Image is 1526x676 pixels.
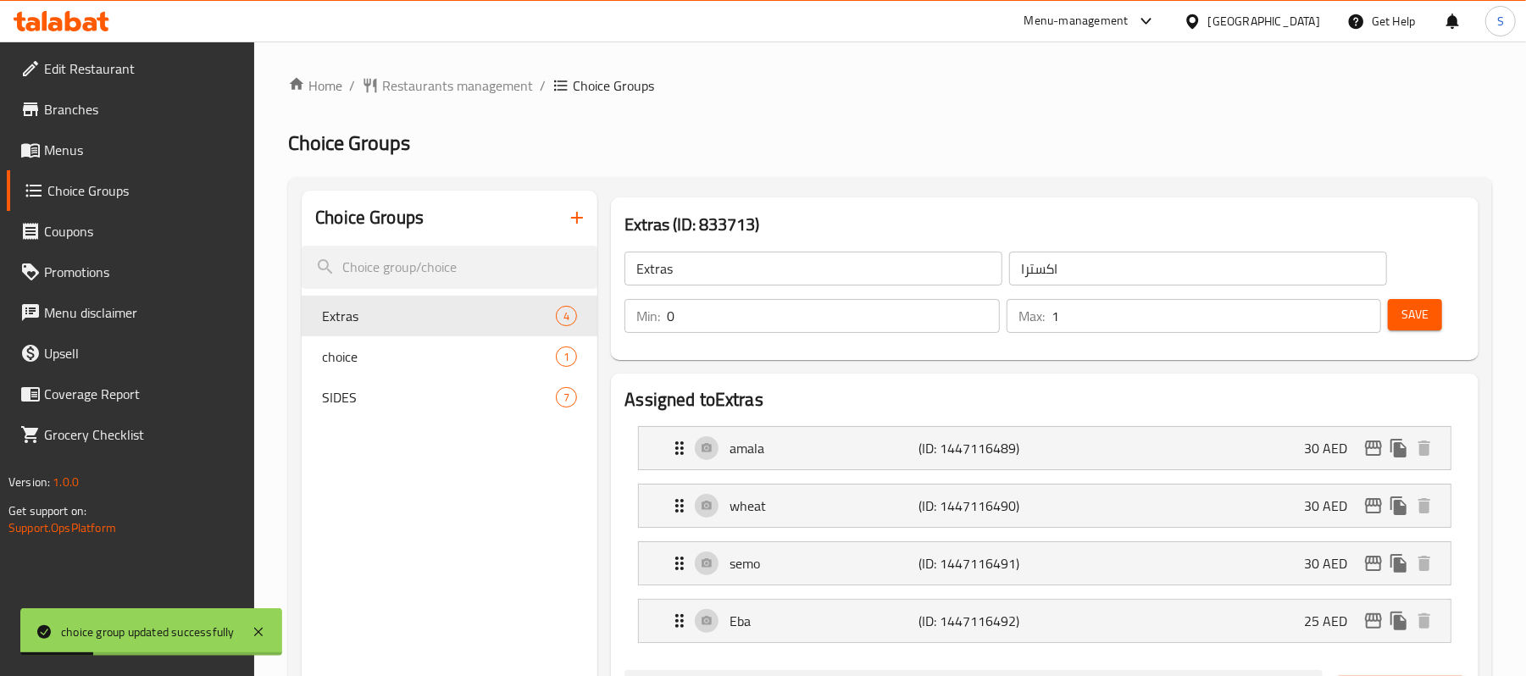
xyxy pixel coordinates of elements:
button: Save [1388,299,1442,330]
p: Max: [1018,306,1045,326]
span: Extras [322,306,556,326]
span: Get support on: [8,500,86,522]
li: Expand [624,535,1465,592]
p: Min: [636,306,660,326]
p: 30 AED [1304,496,1361,516]
button: edit [1361,435,1386,461]
a: Promotions [7,252,255,292]
span: 4 [557,308,576,324]
span: Grocery Checklist [44,424,241,445]
p: (ID: 1447116490) [919,496,1046,516]
span: 7 [557,390,576,406]
span: Coupons [44,221,241,241]
span: 1.0.0 [53,471,79,493]
div: Expand [639,600,1451,642]
span: Version: [8,471,50,493]
button: duplicate [1386,493,1412,518]
h3: Extras (ID: 833713) [624,211,1465,238]
p: 30 AED [1304,438,1361,458]
div: Expand [639,485,1451,527]
div: Extras4 [302,296,597,336]
div: choice group updated successfully [61,623,235,641]
button: delete [1412,608,1437,634]
span: 1 [557,349,576,365]
li: Expand [624,592,1465,650]
span: choice [322,346,556,367]
button: duplicate [1386,551,1412,576]
span: SIDES [322,387,556,407]
span: Edit Restaurant [44,58,241,79]
div: Expand [639,542,1451,585]
p: semo [730,553,918,573]
div: Choices [556,306,577,326]
a: Choice Groups [7,170,255,211]
p: wheat [730,496,918,516]
a: Grocery Checklist [7,414,255,455]
a: Upsell [7,333,255,374]
button: duplicate [1386,608,1412,634]
li: / [540,75,546,96]
div: Expand [639,427,1451,469]
p: (ID: 1447116492) [919,611,1046,631]
div: Choices [556,387,577,407]
span: Menus [44,140,241,160]
p: (ID: 1447116489) [919,438,1046,458]
p: amala [730,438,918,458]
p: Eba [730,611,918,631]
div: [GEOGRAPHIC_DATA] [1208,12,1320,30]
a: Home [288,75,342,96]
button: duplicate [1386,435,1412,461]
button: edit [1361,551,1386,576]
span: Choice Groups [573,75,654,96]
p: 25 AED [1304,611,1361,631]
button: delete [1412,551,1437,576]
p: 30 AED [1304,553,1361,573]
p: (ID: 1447116491) [919,553,1046,573]
nav: breadcrumb [288,75,1492,96]
li: / [349,75,355,96]
span: Coverage Report [44,384,241,404]
span: Choice Groups [47,180,241,201]
div: SIDES7 [302,377,597,418]
a: Coupons [7,211,255,252]
button: edit [1361,493,1386,518]
span: Choice Groups [288,124,410,162]
a: Support.OpsPlatform [8,517,116,539]
span: Promotions [44,262,241,282]
a: Menus [7,130,255,170]
div: Menu-management [1024,11,1129,31]
a: Restaurants management [362,75,533,96]
span: Menu disclaimer [44,302,241,323]
h2: Assigned to Extras [624,387,1465,413]
span: S [1497,12,1504,30]
span: Branches [44,99,241,119]
a: Edit Restaurant [7,48,255,89]
span: Restaurants management [382,75,533,96]
h2: Choice Groups [315,205,424,230]
a: Branches [7,89,255,130]
div: choice1 [302,336,597,377]
button: delete [1412,493,1437,518]
button: delete [1412,435,1437,461]
a: Coverage Report [7,374,255,414]
span: Save [1401,304,1429,325]
li: Expand [624,477,1465,535]
button: edit [1361,608,1386,634]
a: Menu disclaimer [7,292,255,333]
input: search [302,246,597,289]
span: Upsell [44,343,241,363]
li: Expand [624,419,1465,477]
